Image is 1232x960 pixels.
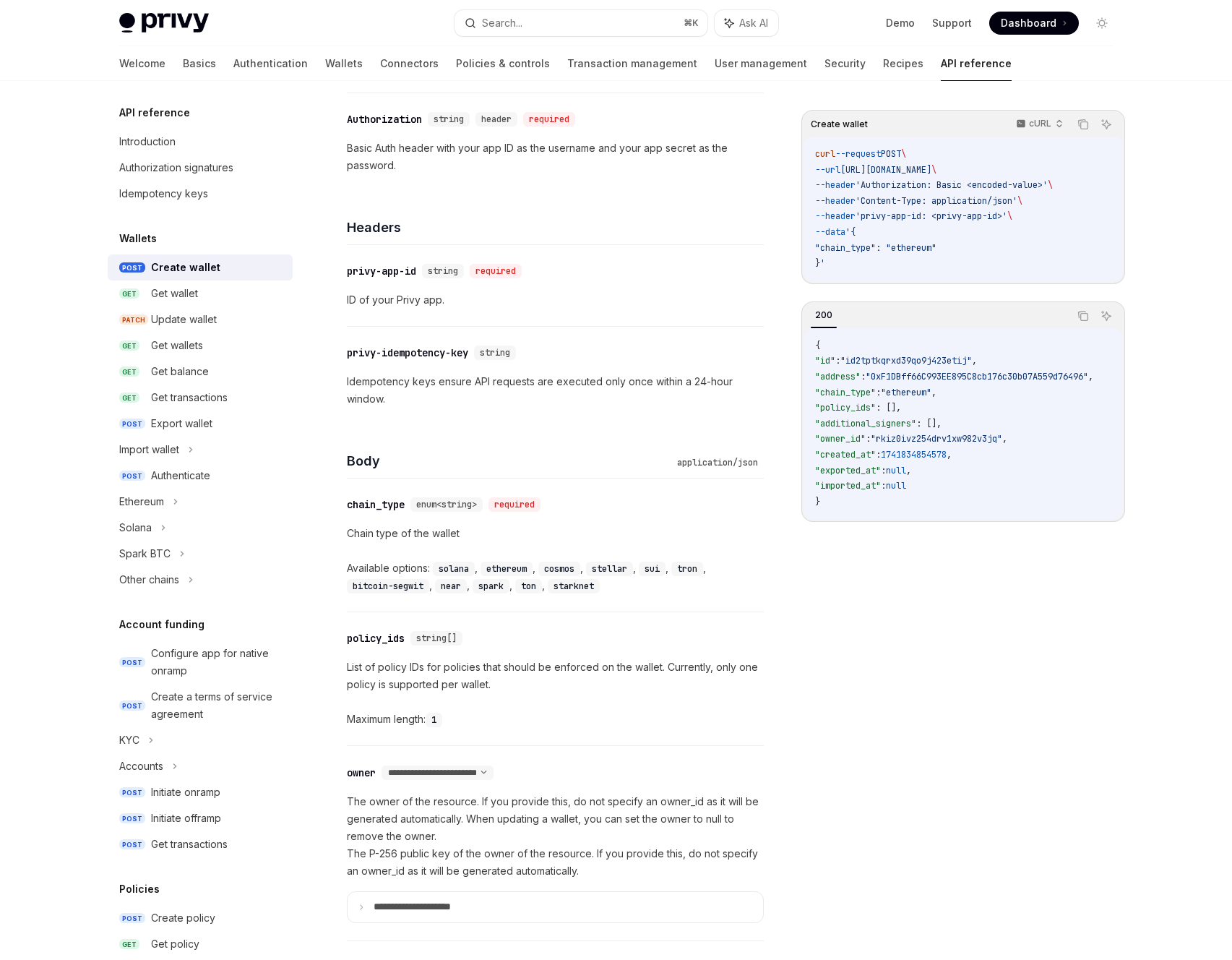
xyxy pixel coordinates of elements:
[515,579,542,593] code: ton
[856,210,1007,222] span: 'privy-app-id: <privy-app-id>'
[671,560,709,577] div: ,
[151,909,215,927] div: Create policy
[901,148,906,160] span: \
[347,659,764,693] p: List of policy IDs for policies that should be enforced on the wallet. Currently, only one policy...
[119,758,163,775] div: Accounts
[473,577,515,594] div: ,
[586,562,633,576] code: stellar
[347,577,435,594] div: ,
[119,262,145,273] span: POST
[866,371,1088,382] span: "0xF1DBff66C993EE895C8cb176c30b07A559d76496"
[151,285,198,302] div: Get wallet
[481,562,533,576] code: ethereum
[233,46,308,81] a: Authentication
[119,913,145,924] span: POST
[119,367,139,377] span: GET
[481,113,512,125] span: header
[151,415,212,432] div: Export wallet
[108,385,293,411] a: GETGet transactions
[856,179,1048,191] span: 'Authorization: Basic <encoded-value>'
[108,831,293,857] a: POSTGet transactions
[1097,307,1116,325] button: Ask AI
[119,288,139,299] span: GET
[119,441,179,458] div: Import wallet
[119,545,171,562] div: Spark BTC
[108,333,293,359] a: GETGet wallets
[151,688,284,723] div: Create a terms of service agreement
[151,645,284,680] div: Configure app for native onramp
[119,657,145,668] span: POST
[972,355,977,367] span: ,
[1029,118,1051,129] p: cURL
[108,359,293,385] a: GETGet balance
[119,230,157,247] h5: Wallets
[455,10,707,36] button: Search...⌘K
[1017,195,1022,207] span: \
[876,387,881,398] span: :
[815,164,840,176] span: --url
[426,713,442,727] code: 1
[866,433,871,445] span: :
[824,46,866,81] a: Security
[151,389,228,406] div: Get transactions
[119,159,233,176] div: Authorization signatures
[538,562,580,576] code: cosmos
[347,140,764,174] p: Basic Auth header with your app ID as the username and your app secret as the password.
[947,449,952,460] span: ,
[567,46,697,81] a: Transaction management
[347,497,405,512] div: chain_type
[815,449,876,460] span: "created_at"
[470,264,522,278] div: required
[325,46,363,81] a: Wallets
[715,10,778,36] button: Ask AI
[931,387,936,398] span: ,
[428,265,458,277] span: string
[1074,307,1093,325] button: Copy the contents from the code block
[639,562,665,576] code: sui
[815,371,861,382] span: "address"
[347,711,764,728] div: Maximum length:
[671,455,764,470] div: application/json
[347,631,405,646] div: policy_ids
[856,195,1017,207] span: 'Content-Type: application/json'
[456,46,550,81] a: Policies & controls
[108,805,293,831] a: POSTInitiate offramp
[881,465,886,476] span: :
[815,433,866,445] span: "owner_id"
[347,346,468,360] div: privy-idempotency-key
[876,449,881,460] span: :
[815,496,820,507] span: }
[119,880,160,898] h5: Policies
[151,363,209,380] div: Get balance
[715,46,807,81] a: User management
[1002,433,1007,445] span: ,
[151,337,203,354] div: Get wallets
[108,155,293,181] a: Authorization signatures
[1048,179,1053,191] span: \
[835,148,881,160] span: --request
[108,411,293,437] a: POSTExport wallet
[538,560,586,577] div: ,
[815,480,881,492] span: "imported_at"
[119,700,145,711] span: POST
[151,784,220,801] div: Initiate onramp
[151,836,228,853] div: Get transactions
[108,684,293,727] a: POSTCreate a terms of service agreement
[639,560,671,577] div: ,
[1074,115,1093,134] button: Copy the contents from the code block
[815,340,820,351] span: {
[108,463,293,489] a: POSTAuthenticate
[380,46,439,81] a: Connectors
[815,257,825,269] span: }'
[119,419,145,429] span: POST
[119,493,164,510] div: Ethereum
[840,164,931,176] span: [URL][DOMAIN_NAME]
[119,46,165,81] a: Welcome
[835,355,840,367] span: :
[815,195,856,207] span: --header
[845,226,856,238] span: '{
[435,577,473,594] div: ,
[183,46,216,81] a: Basics
[586,560,639,577] div: ,
[1090,12,1113,35] button: Toggle dark mode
